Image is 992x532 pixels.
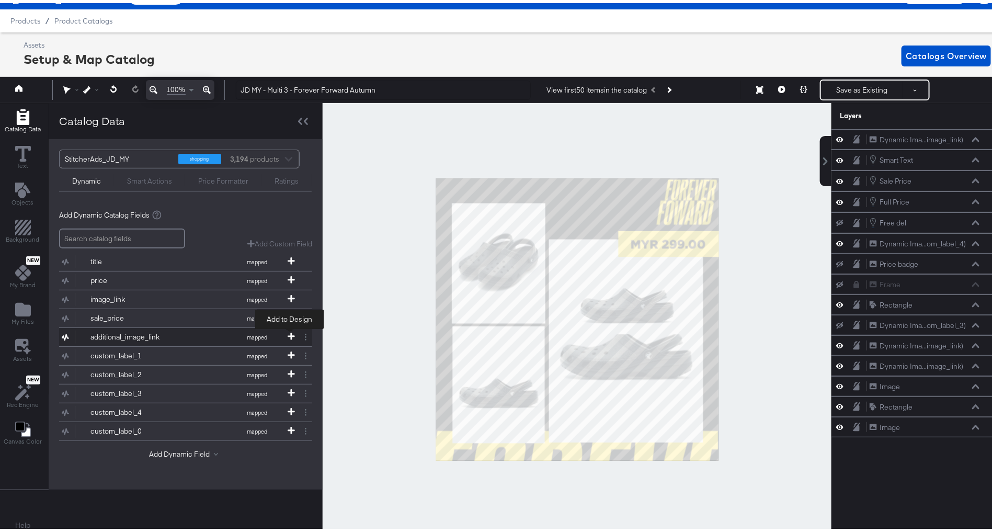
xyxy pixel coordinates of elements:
[902,42,991,63] button: Catalogs Overview
[59,250,312,268] div: titlemapped
[59,400,299,418] button: custom_label_4mapped
[90,291,166,301] div: image_link
[59,419,312,437] div: custom_label_0mapped
[59,325,312,343] div: additional_image_linkmapped
[59,344,299,362] button: custom_label_1mapped
[59,344,312,362] div: custom_label_1mapped
[229,406,286,413] span: mapped
[880,194,909,204] div: Full Price
[229,255,286,263] span: mapped
[869,172,912,184] button: Sale Price
[5,296,40,326] button: Add Files
[869,317,966,328] button: Dynamic Ima...om_label_3)
[869,235,966,246] button: Dynamic Ima...om_label_4)
[869,193,910,205] button: Full Price
[229,293,286,300] span: mapped
[880,297,913,307] div: Rectangle
[178,151,221,161] div: shopping
[869,131,964,142] button: Dynamic Ima...image_link)
[59,325,299,343] button: additional_image_linkmapped
[880,236,966,246] div: Dynamic Ima...om_label_4)
[869,358,964,369] button: Dynamic Ima...image_link)
[880,152,913,162] div: Smart Text
[90,386,166,395] div: custom_label_3
[90,367,166,377] div: custom_label_2
[24,47,155,65] div: Setup & Map Catalog
[546,82,647,92] div: View first 50 items in the catalog
[10,14,40,22] span: Products
[880,215,906,225] div: Free del
[880,132,963,142] div: Dynamic Ima...image_link)
[90,404,166,414] div: custom_label_4
[880,379,900,389] div: Image
[229,425,286,432] span: mapped
[275,173,299,183] div: Ratings
[12,195,34,203] span: Objects
[869,399,913,410] button: Rectangle
[59,287,299,305] button: image_linkmapped
[880,256,918,266] div: Price badge
[6,177,40,207] button: Add Text
[59,381,312,400] div: custom_label_3mapped
[59,381,299,400] button: custom_label_3mapped
[4,251,42,289] button: NewMy Brand
[229,312,286,319] span: mapped
[90,423,166,433] div: custom_label_0
[90,273,166,282] div: price
[4,434,42,443] span: Canvas Color
[7,333,39,363] button: Assets
[869,256,919,267] button: Price badge
[59,363,299,381] button: custom_label_2mapped
[880,338,963,348] div: Dynamic Ima...image_link)
[26,254,40,261] span: New
[59,363,312,381] div: custom_label_2mapped
[880,358,963,368] div: Dynamic Ima...image_link)
[662,77,676,96] button: Next Product
[26,373,40,380] span: New
[229,331,286,338] span: mapped
[59,225,185,246] input: Search catalog fields
[869,151,914,163] button: Smart Text
[54,14,112,22] a: Product Catalogs
[65,147,170,165] div: StitcherAds_JD_MY
[59,250,299,268] button: titlemapped
[8,513,38,532] button: Help
[869,297,913,308] button: Rectangle
[59,419,299,437] button: custom_label_0mapped
[821,77,903,96] button: Save as Existing
[1,370,45,409] button: NewRec Engine
[229,274,286,281] span: mapped
[10,278,36,286] span: My Brand
[880,399,913,409] div: Rectangle
[59,268,299,287] button: pricemapped
[5,122,41,130] span: Catalog Data
[59,306,312,324] div: sale_pricemapped
[90,329,166,339] div: additional_image_link
[59,287,312,305] div: image_linkmapped
[880,420,900,429] div: Image
[869,214,907,225] button: Free del
[906,46,987,60] span: Catalogs Overview
[198,173,248,183] div: Price Formatter
[59,400,312,418] div: custom_label_4mapped
[149,446,222,456] button: Add Dynamic Field
[24,37,155,47] div: Assets
[17,159,29,167] span: Text
[90,254,166,264] div: title
[6,232,40,241] span: Background
[14,352,32,360] span: Assets
[127,173,172,183] div: Smart Actions
[9,141,37,171] button: Text
[59,110,125,126] div: Catalog Data
[229,147,260,165] div: products
[247,236,312,246] button: Add Custom Field
[7,398,39,406] span: Rec Engine
[229,387,286,394] span: mapped
[12,314,34,323] span: My Files
[90,310,166,320] div: sale_price
[72,173,101,183] div: Dynamic
[59,268,312,287] div: pricemapped
[229,147,250,165] strong: 3,194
